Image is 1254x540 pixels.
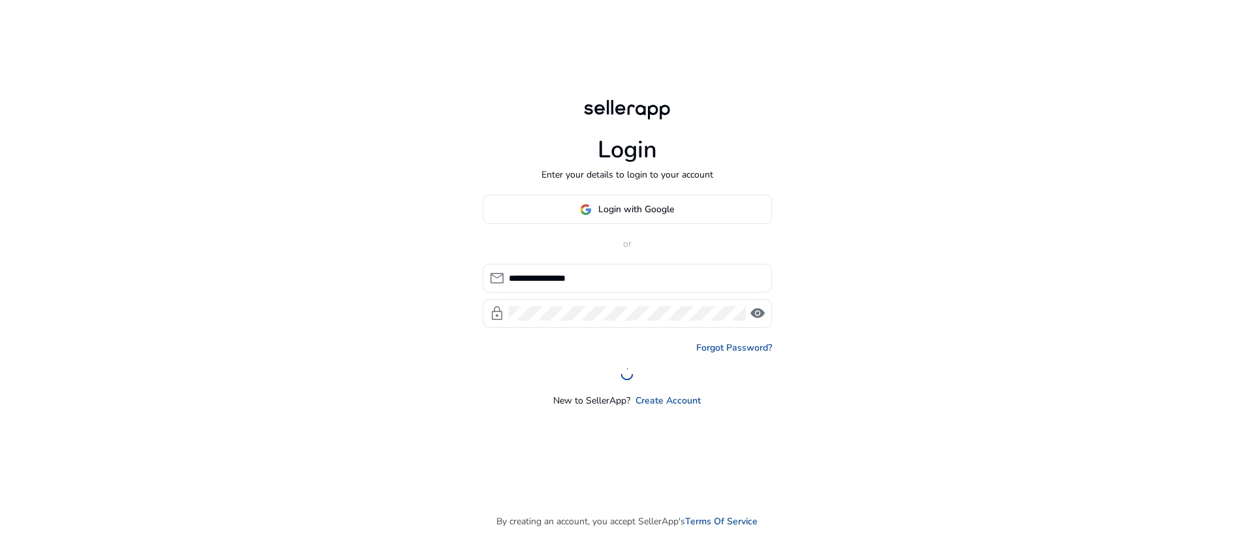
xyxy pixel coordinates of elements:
p: or [483,237,772,251]
p: New to SellerApp? [553,394,630,407]
h1: Login [598,136,657,164]
span: mail [489,270,505,286]
span: visibility [750,306,765,321]
a: Terms Of Service [685,515,758,528]
span: lock [489,306,505,321]
p: Enter your details to login to your account [541,168,713,182]
button: Login with Google [483,195,772,224]
span: Login with Google [598,202,674,216]
a: Forgot Password? [696,341,772,355]
a: Create Account [635,394,701,407]
img: google-logo.svg [580,204,592,215]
